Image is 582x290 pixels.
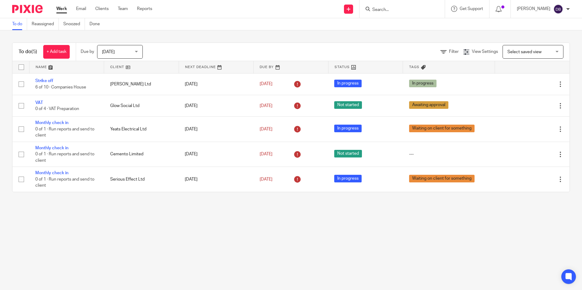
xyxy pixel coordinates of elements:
[334,80,362,87] span: In progress
[104,95,179,116] td: Glow Social Ltd
[104,73,179,95] td: [PERSON_NAME] Ltd
[334,125,362,132] span: In progress
[372,7,426,13] input: Search
[460,7,483,11] span: Get Support
[260,152,272,156] span: [DATE]
[35,79,53,83] a: Strike off
[334,150,362,157] span: Not started
[12,5,43,13] img: Pixie
[104,117,179,142] td: Yeats Electrical Ltd
[35,85,86,89] span: 6 of 10 · Companies House
[104,142,179,167] td: Cemento Limited
[35,101,43,105] a: VAT
[137,6,152,12] a: Reports
[409,80,436,87] span: In progress
[32,18,59,30] a: Reassigned
[56,6,67,12] a: Work
[334,101,362,109] span: Not started
[19,49,37,55] h1: To do
[81,49,94,55] p: Due by
[12,18,27,30] a: To do
[553,4,563,14] img: svg%3E
[35,107,79,111] span: 0 of 4 · VAT Preparation
[260,177,272,181] span: [DATE]
[409,151,489,157] div: ---
[472,50,498,54] span: View Settings
[449,50,459,54] span: Filter
[118,6,128,12] a: Team
[35,171,68,175] a: Monthly check in
[334,175,362,182] span: In progress
[35,177,94,188] span: 0 of 1 · Run reports and send to client
[260,82,272,86] span: [DATE]
[31,49,37,54] span: (5)
[409,175,475,182] span: Waiting on client for something
[260,127,272,131] span: [DATE]
[409,101,448,109] span: Awaiting approval
[102,50,115,54] span: [DATE]
[43,45,70,59] a: + Add task
[179,167,254,192] td: [DATE]
[409,65,419,69] span: Tags
[76,6,86,12] a: Email
[179,142,254,167] td: [DATE]
[35,121,68,125] a: Monthly check in
[35,152,94,163] span: 0 of 1 · Run reports and send to client
[507,50,542,54] span: Select saved view
[35,127,94,138] span: 0 of 1 · Run reports and send to client
[89,18,104,30] a: Done
[179,117,254,142] td: [DATE]
[517,6,550,12] p: [PERSON_NAME]
[95,6,109,12] a: Clients
[104,167,179,192] td: Serious Effect Ltd
[260,104,272,108] span: [DATE]
[409,125,475,132] span: Waiting on client for something
[179,95,254,116] td: [DATE]
[63,18,85,30] a: Snoozed
[179,73,254,95] td: [DATE]
[35,146,68,150] a: Monthly check in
